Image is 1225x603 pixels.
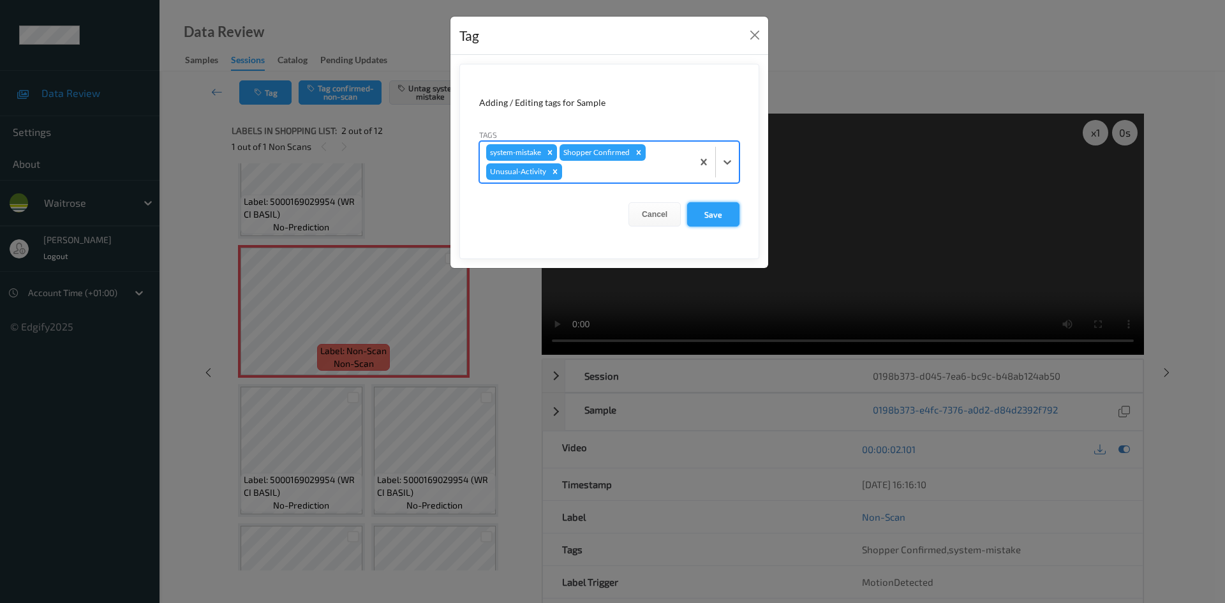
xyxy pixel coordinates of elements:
div: Shopper Confirmed [560,144,632,161]
div: Remove Shopper Confirmed [632,144,646,161]
div: Tag [459,26,479,46]
label: Tags [479,129,497,140]
div: Remove system-mistake [543,144,557,161]
button: Close [746,26,764,44]
div: Adding / Editing tags for Sample [479,96,739,109]
div: system-mistake [486,144,543,161]
button: Cancel [628,202,681,227]
div: Remove Unusual-Activity [548,163,562,180]
button: Save [687,202,739,227]
div: Unusual-Activity [486,163,548,180]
